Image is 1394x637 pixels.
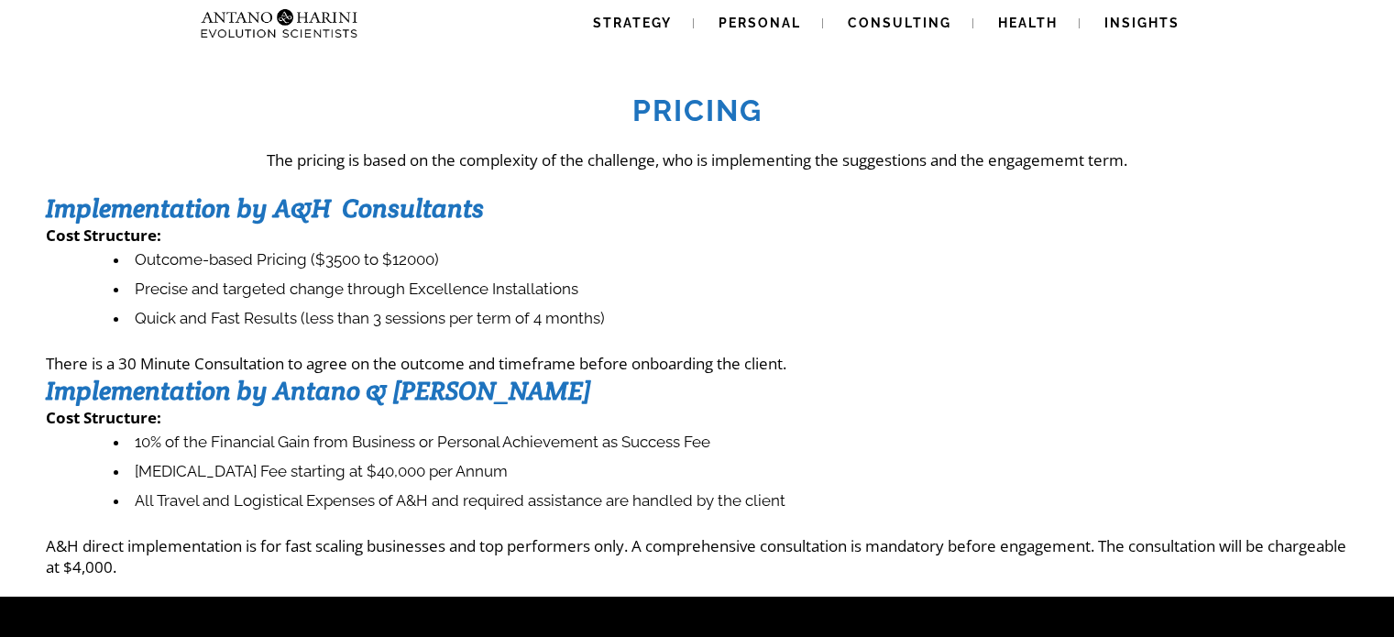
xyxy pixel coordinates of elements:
[114,457,1348,487] li: [MEDICAL_DATA] Fee starting at $40,000 per Annum
[46,192,484,225] strong: Implementation by A&H Consultants
[157,225,161,246] strong: :
[719,16,801,30] span: Personal
[46,535,1348,577] p: A&H direct implementation is for fast scaling businesses and top performers only. A comprehensive...
[593,16,672,30] span: Strategy
[998,16,1058,30] span: Health
[46,407,161,428] strong: Cost Structure:
[114,487,1348,516] li: All Travel and Logistical Expenses of A&H and required assistance are handled by the client
[46,374,591,407] strong: Implementation by Antano & [PERSON_NAME]
[46,225,157,246] strong: Cost Structure
[848,16,951,30] span: Consulting
[46,353,1348,374] p: There is a 30 Minute Consultation to agree on the outcome and timeframe before onboarding the cli...
[114,304,1348,334] li: Quick and Fast Results (less than 3 sessions per term of 4 months)
[46,149,1348,170] p: The pricing is based on the complexity of the challenge, who is implementing the suggestions and ...
[1104,16,1180,30] span: Insights
[114,428,1348,457] li: 10% of the Financial Gain from Business or Personal Achievement as Success Fee
[632,93,763,127] strong: Pricing
[114,246,1348,275] li: Outcome-based Pricing ($3500 to $12000)
[114,275,1348,304] li: Precise and targeted change through Excellence Installations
